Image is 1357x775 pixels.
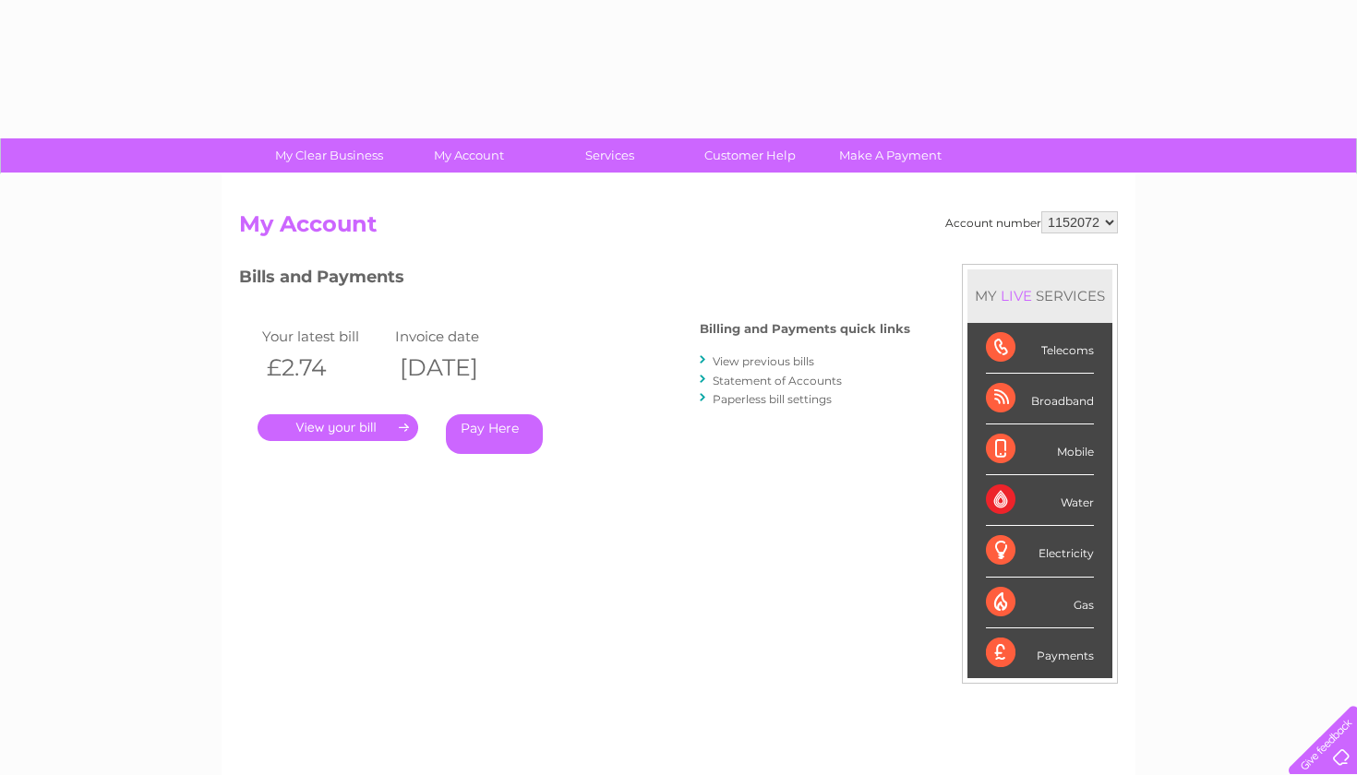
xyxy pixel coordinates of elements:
td: Your latest bill [258,324,390,349]
div: Payments [986,628,1094,678]
div: Gas [986,578,1094,628]
div: Electricity [986,526,1094,577]
td: Invoice date [390,324,523,349]
a: Statement of Accounts [713,374,842,387]
div: Telecoms [986,323,1094,374]
div: Mobile [986,424,1094,475]
a: Make A Payment [814,138,967,173]
a: . [258,414,418,441]
div: Broadband [986,374,1094,424]
h3: Bills and Payments [239,264,910,296]
h4: Billing and Payments quick links [700,322,910,336]
div: MY SERVICES [967,269,1112,322]
div: Account number [945,211,1118,233]
a: My Account [393,138,546,173]
a: Pay Here [446,414,543,454]
th: [DATE] [390,349,523,387]
th: £2.74 [258,349,390,387]
div: LIVE [997,287,1036,304]
a: View previous bills [713,354,814,368]
a: Paperless bill settings [713,392,832,406]
h2: My Account [239,211,1118,246]
a: Services [534,138,686,173]
a: My Clear Business [253,138,405,173]
a: Customer Help [674,138,826,173]
div: Water [986,475,1094,526]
